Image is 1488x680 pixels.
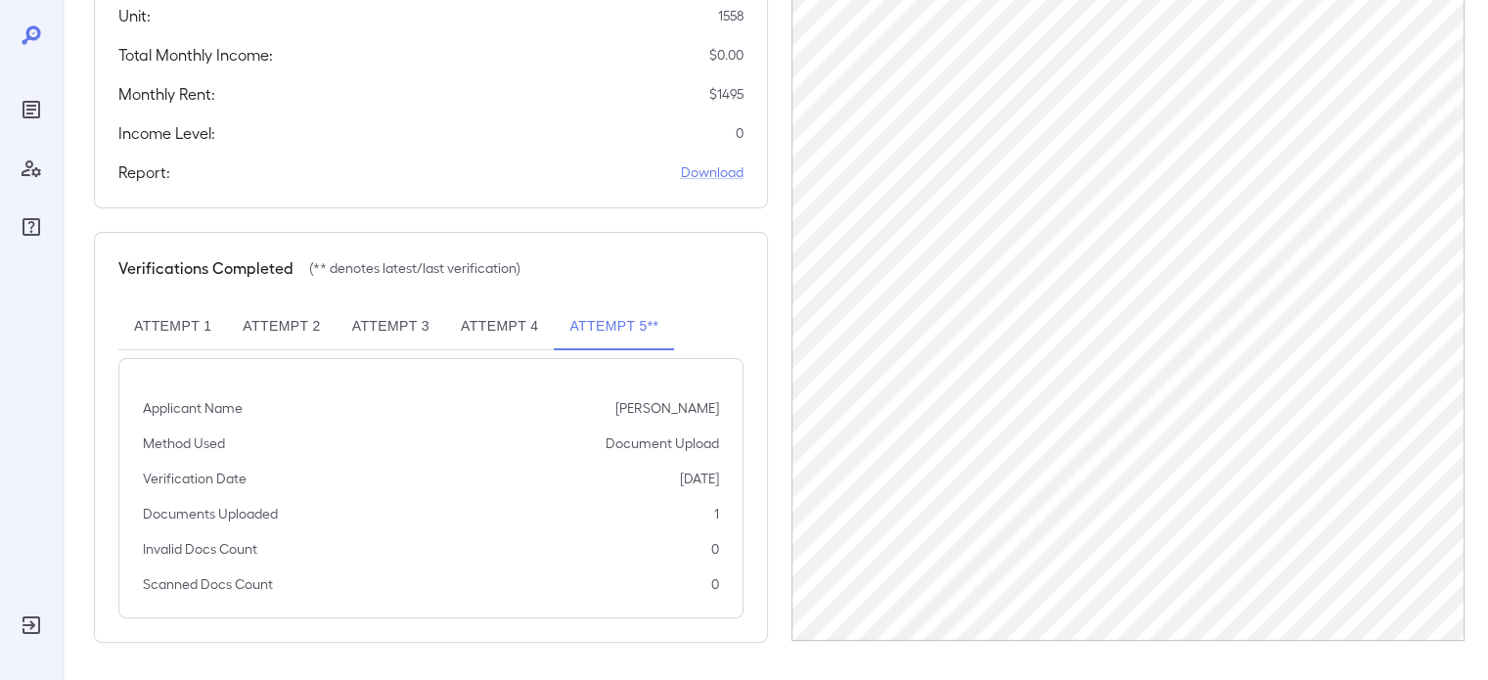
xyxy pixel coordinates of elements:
[143,398,243,418] p: Applicant Name
[143,574,273,594] p: Scanned Docs Count
[709,84,744,104] p: $ 1495
[554,303,674,350] button: Attempt 5**
[118,160,170,184] h5: Report:
[615,398,719,418] p: [PERSON_NAME]
[118,303,227,350] button: Attempt 1
[16,94,47,125] div: Reports
[227,303,336,350] button: Attempt 2
[143,504,278,523] p: Documents Uploaded
[718,6,744,25] p: 1558
[606,433,719,453] p: Document Upload
[16,153,47,184] div: Manage Users
[309,258,520,278] p: (** denotes latest/last verification)
[16,211,47,243] div: FAQ
[118,43,273,67] h5: Total Monthly Income:
[445,303,554,350] button: Attempt 4
[143,469,247,488] p: Verification Date
[118,121,215,145] h5: Income Level:
[714,504,719,523] p: 1
[736,123,744,143] p: 0
[681,162,744,182] a: Download
[337,303,445,350] button: Attempt 3
[711,574,719,594] p: 0
[143,539,257,559] p: Invalid Docs Count
[118,256,293,280] h5: Verifications Completed
[143,433,225,453] p: Method Used
[118,4,151,27] h5: Unit:
[680,469,719,488] p: [DATE]
[711,539,719,559] p: 0
[709,45,744,65] p: $ 0.00
[118,82,215,106] h5: Monthly Rent:
[16,610,47,641] div: Log Out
